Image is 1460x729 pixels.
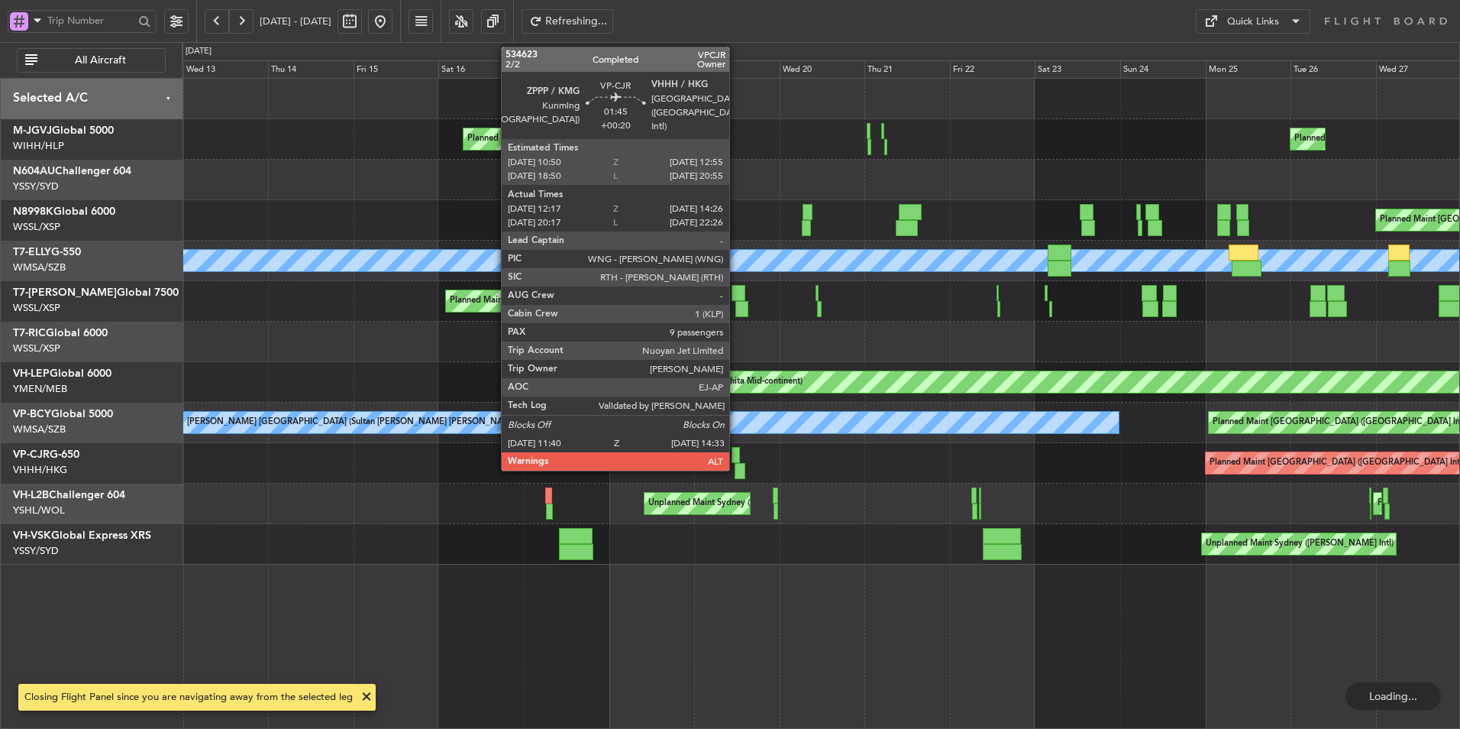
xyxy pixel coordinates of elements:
div: Tue 26 [1290,60,1376,79]
span: N604AU [13,166,55,177]
a: WSSL/XSP [13,301,60,315]
div: Unplanned Maint Wichita (Wichita Mid-continent) [613,371,803,394]
a: VH-LEPGlobal 6000 [13,368,111,379]
div: Wed 13 [183,60,269,79]
div: Fri 22 [950,60,1035,79]
span: VP-BCY [13,409,51,420]
div: Sun 24 [1120,60,1206,79]
a: WMSA/SZB [13,423,66,436]
a: YSSY/SYD [13,180,59,193]
a: YMEN/MEB [13,382,67,396]
div: Thu 21 [864,60,950,79]
a: VP-BCYGlobal 5000 [13,409,113,420]
a: VHHH/HKG [13,463,67,477]
div: Sun 17 [524,60,609,79]
a: T7-[PERSON_NAME]Global 7500 [13,287,179,298]
div: Unplanned Maint Sydney ([PERSON_NAME] Intl) [1206,533,1394,556]
a: N8998KGlobal 6000 [13,206,115,217]
div: Sat 16 [438,60,524,79]
a: VH-VSKGlobal Express XRS [13,530,151,541]
div: Mon 18 [609,60,695,79]
a: VP-CJRG-650 [13,449,79,460]
a: T7-ELLYG-550 [13,247,81,258]
div: Unplanned Maint [GEOGRAPHIC_DATA] (Seletar) [535,330,725,353]
span: All Aircraft [40,55,160,66]
a: VH-L2BChallenger 604 [13,490,125,501]
a: YSHL/WOL [13,504,65,517]
div: Planned Maint [GEOGRAPHIC_DATA] (Seletar) [450,290,629,313]
span: T7-ELLY [13,247,51,258]
input: Trip Number [47,9,134,32]
a: M-JGVJGlobal 5000 [13,125,114,136]
span: VH-VSK [13,530,51,541]
span: Refreshing... [545,16,608,27]
a: N604AUChallenger 604 [13,166,131,177]
a: WMSA/SZB [13,261,66,274]
button: Refreshing... [522,9,613,34]
div: Tue 19 [694,60,780,79]
div: [DATE] [186,45,212,58]
span: VH-LEP [13,368,50,379]
div: Closing Flight Panel since you are navigating away from the selected leg [24,690,353,705]
a: WSSL/XSP [13,220,60,234]
div: Planned Maint [GEOGRAPHIC_DATA] (Seletar) [467,128,647,151]
div: Sat 23 [1035,60,1120,79]
button: Quick Links [1196,9,1310,34]
div: Thu 14 [268,60,354,79]
span: VP-CJR [13,449,50,460]
span: T7-RIC [13,328,46,339]
div: Quick Links [1227,15,1279,30]
span: M-JGVJ [13,125,52,136]
div: [PERSON_NAME] [GEOGRAPHIC_DATA] (Sultan [PERSON_NAME] [PERSON_NAME] - Subang) [187,411,557,434]
a: WSSL/XSP [13,342,60,355]
span: VH-L2B [13,490,49,501]
div: Wed 20 [780,60,865,79]
span: N8998K [13,206,53,217]
a: T7-RICGlobal 6000 [13,328,108,339]
div: Unplanned Maint Sydney ([PERSON_NAME] Intl) [648,492,836,515]
span: [DATE] - [DATE] [260,15,331,28]
div: Fri 15 [354,60,439,79]
button: All Aircraft [17,48,166,73]
span: T7-[PERSON_NAME] [13,287,117,298]
div: Loading... [1345,682,1441,710]
a: WIHH/HLP [13,139,64,153]
a: YSSY/SYD [13,544,59,558]
div: Mon 25 [1206,60,1291,79]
